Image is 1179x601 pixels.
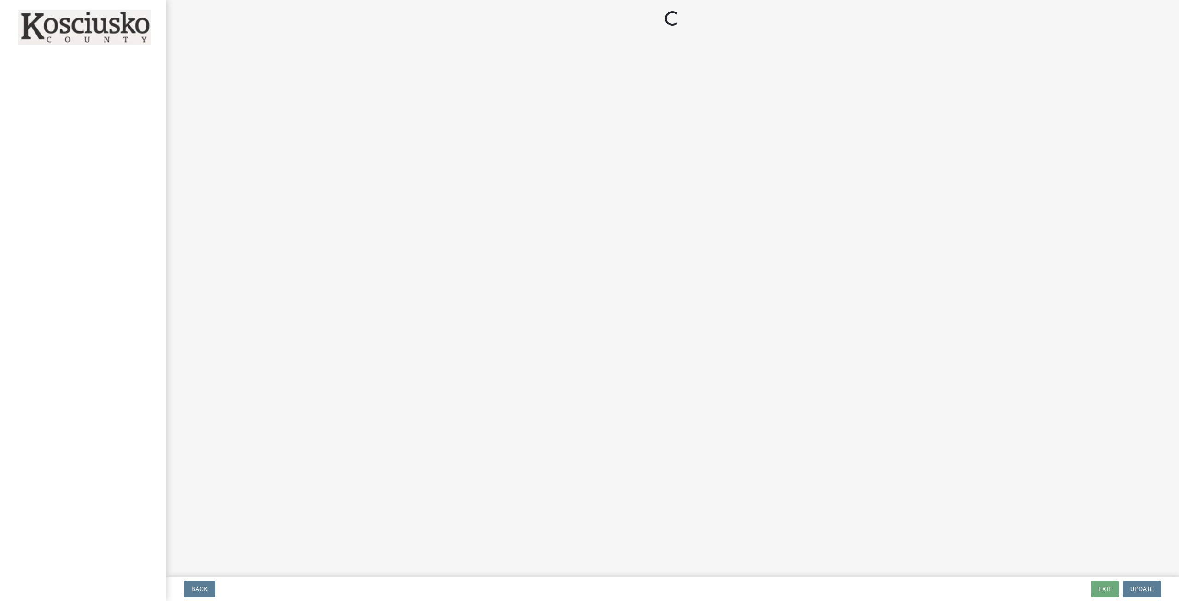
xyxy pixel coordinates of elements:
[1123,581,1161,597] button: Update
[191,585,208,593] span: Back
[18,10,151,45] img: Kosciusko County, Indiana
[1130,585,1154,593] span: Update
[184,581,215,597] button: Back
[1091,581,1119,597] button: Exit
